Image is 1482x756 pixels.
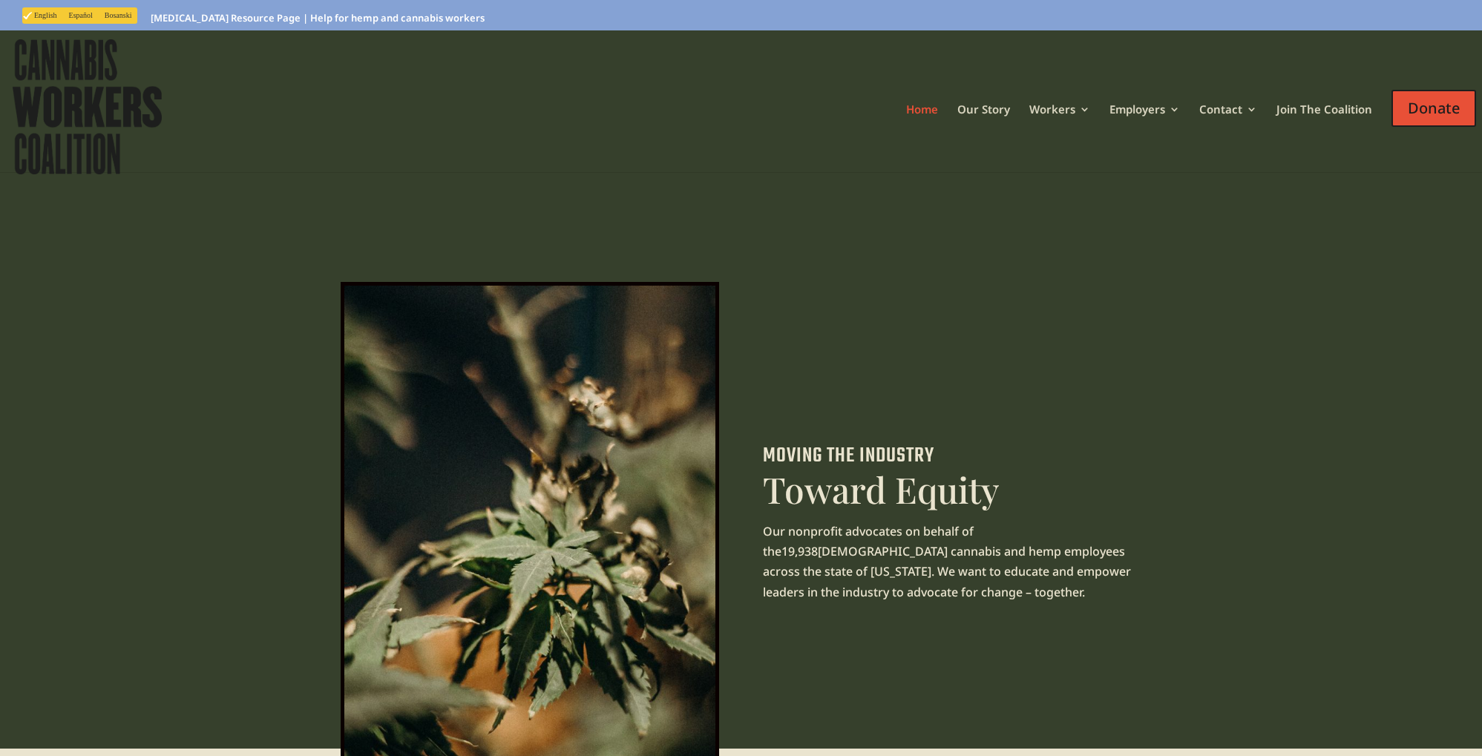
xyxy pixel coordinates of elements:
span: [DEMOGRAPHIC_DATA] cannabis and hemp employees across the state of [US_STATE]. We want to educate... [763,543,1131,599]
a: [MEDICAL_DATA] Resource Page | Help for hemp and cannabis workers [151,13,485,30]
span: English [34,11,57,19]
h1: MOVING THE INDUSTRY [763,445,1141,475]
span: Español [69,11,93,19]
span: Donate [1391,90,1476,127]
span: 19,938 [781,543,818,559]
a: Bosanski [99,10,138,22]
a: Workers [1029,104,1090,154]
span: Bosanski [105,11,132,19]
a: Home [906,104,938,154]
p: Our nonprofit advocates on behalf of the [763,522,1141,602]
a: Employers [1109,104,1180,154]
span: Toward Equity [763,465,999,513]
img: Cannabis Workers Coalition [9,36,165,178]
a: English [22,10,63,22]
a: Donate [1391,75,1476,166]
a: Contact [1199,104,1257,154]
a: Join The Coalition [1276,104,1372,154]
a: Our Story [957,104,1010,154]
a: Español [63,10,99,22]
